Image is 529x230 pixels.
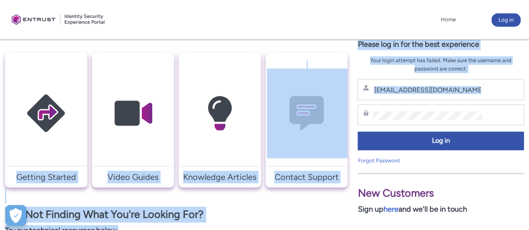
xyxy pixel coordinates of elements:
[358,56,524,73] div: Your login attempt has failed. Make sure the username and password are correct.
[180,68,259,158] img: Knowledge Articles
[5,205,26,226] div: Cookie Preferences
[5,207,348,222] p: Still Not Finding What You're Looking For?
[358,131,524,150] button: Log in
[266,171,348,183] a: Contact Support
[358,157,399,164] a: Forgot Password
[93,68,173,158] img: Video Guides
[383,205,398,214] a: here
[92,171,174,183] a: Video Guides
[363,136,519,146] span: Log in
[267,68,346,158] img: Contact Support
[179,171,261,183] a: Knowledge Articles
[183,171,257,183] p: Knowledge Articles
[358,185,524,201] p: New Customers
[358,204,524,215] p: Sign up and we'll be in touch
[373,86,482,94] input: Username
[6,68,86,158] img: Getting Started
[439,13,458,26] a: Home
[491,13,521,27] button: Log in
[5,171,87,183] a: Getting Started
[270,171,344,183] p: Contact Support
[96,171,170,183] p: Video Guides
[9,171,83,183] p: Getting Started
[358,39,524,50] p: Please log in for the best experience
[5,205,26,226] button: Open Preferences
